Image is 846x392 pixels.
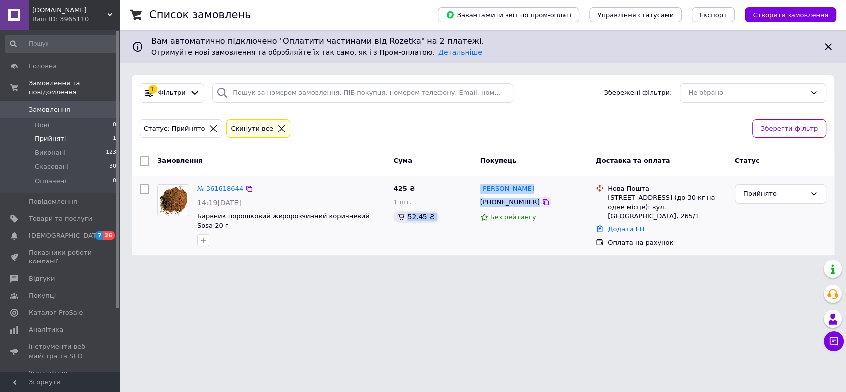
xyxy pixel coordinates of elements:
[157,157,202,164] span: Замовлення
[752,119,826,138] button: Зберегти фільтр
[5,35,117,53] input: Пошук
[29,291,56,300] span: Покупці
[229,124,275,134] div: Cкинути все
[393,198,411,206] span: 1 шт.
[158,88,186,98] span: Фільтри
[149,9,251,21] h1: Список замовлень
[761,124,818,134] span: Зберегти фільтр
[35,162,69,171] span: Скасовані
[688,88,806,98] div: Не обрано
[197,212,370,229] a: Барвник порошковий жиророзчинний коричневий Sosa 20 г
[32,15,120,24] div: Ваш ID: 3965110
[212,83,513,103] input: Пошук за номером замовлення, ПІБ покупця, номером телефону, Email, номером накладної
[29,248,92,266] span: Показники роботи компанії
[29,79,120,97] span: Замовлення та повідомлення
[393,185,415,192] span: 425 ₴
[113,134,116,143] span: 1
[745,7,836,22] button: Створити замовлення
[608,225,644,233] a: Додати ЕН
[197,199,241,207] span: 14:19[DATE]
[197,185,243,192] a: № 361618644
[142,124,207,134] div: Статус: Прийнято
[735,157,760,164] span: Статус
[608,184,727,193] div: Нова Пошта
[438,48,482,56] a: Детальніше
[692,7,735,22] button: Експорт
[604,88,672,98] span: Збережені фільтри:
[480,184,534,194] a: [PERSON_NAME]
[103,231,115,240] span: 26
[608,238,727,247] div: Оплата на рахунок
[151,36,814,47] span: Вам автоматично підключено "Оплатити частинами від Rozetka" на 2 платежі.
[35,121,49,130] span: Нові
[608,193,727,221] div: [STREET_ADDRESS] (до 30 кг на одне місце): вул. [GEOGRAPHIC_DATA], 265/1
[29,369,92,387] span: Управління сайтом
[393,211,438,223] div: 52.45 ₴
[393,157,412,164] span: Cума
[29,231,103,240] span: [DEMOGRAPHIC_DATA]
[743,189,806,199] div: Прийнято
[700,11,727,19] span: Експорт
[490,213,536,221] span: Без рейтингу
[151,48,482,56] span: Отримуйте нові замовлення та обробляйте їх так само, як і з Пром-оплатою.
[824,331,844,351] button: Чат з покупцем
[95,231,103,240] span: 7
[109,162,116,171] span: 30
[589,7,682,22] button: Управління статусами
[29,342,92,360] span: Інструменти веб-майстра та SEO
[29,197,77,206] span: Повідомлення
[29,62,57,71] span: Головна
[446,10,571,19] span: Завантажити звіт по пром-оплаті
[480,157,517,164] span: Покупець
[478,196,542,209] div: [PHONE_NUMBER]
[29,105,70,114] span: Замовлення
[32,6,107,15] span: Pastrynom.com.ua
[113,177,116,186] span: 0
[157,184,189,216] a: Фото товару
[597,11,674,19] span: Управління статусами
[35,177,66,186] span: Оплачені
[35,148,66,157] span: Виконані
[596,157,670,164] span: Доставка та оплата
[438,7,579,22] button: Завантажити звіт по пром-оплаті
[113,121,116,130] span: 0
[29,308,83,317] span: Каталог ProSale
[29,274,55,283] span: Відгуки
[29,325,63,334] span: Аналітика
[753,11,828,19] span: Створити замовлення
[29,214,92,223] span: Товари та послуги
[148,85,157,94] div: 1
[735,11,836,18] a: Створити замовлення
[160,185,187,216] img: Фото товару
[106,148,116,157] span: 123
[35,134,66,143] span: Прийняті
